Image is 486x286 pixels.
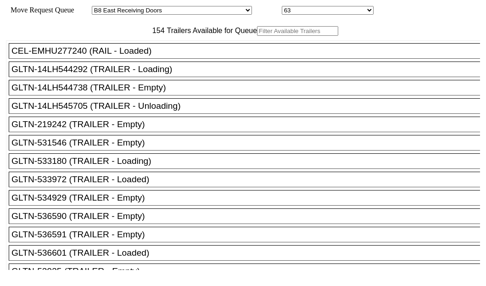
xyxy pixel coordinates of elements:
[11,119,486,129] div: GLTN-219242 (TRAILER - Empty)
[11,101,486,111] div: GLTN-14LH545705 (TRAILER - Unloading)
[11,266,486,276] div: GLTN-53935 (TRAILER - Empty)
[11,83,486,93] div: GLTN-14LH544738 (TRAILER - Empty)
[76,6,90,14] span: Area
[11,174,486,185] div: GLTN-533972 (TRAILER - Loaded)
[11,248,486,258] div: GLTN-536601 (TRAILER - Loaded)
[254,6,280,14] span: Location
[11,193,486,203] div: GLTN-534929 (TRAILER - Empty)
[11,230,486,240] div: GLTN-536591 (TRAILER - Empty)
[148,27,165,34] span: 154
[257,26,338,36] input: Filter Available Trailers
[11,211,486,221] div: GLTN-536590 (TRAILER - Empty)
[11,156,486,166] div: GLTN-533180 (TRAILER - Loading)
[11,64,486,74] div: GLTN-14LH544292 (TRAILER - Loading)
[11,46,486,56] div: CEL-EMHU277240 (RAIL - Loaded)
[11,138,486,148] div: GLTN-531546 (TRAILER - Empty)
[165,27,257,34] span: Trailers Available for Queue
[6,6,74,14] span: Move Request Queue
